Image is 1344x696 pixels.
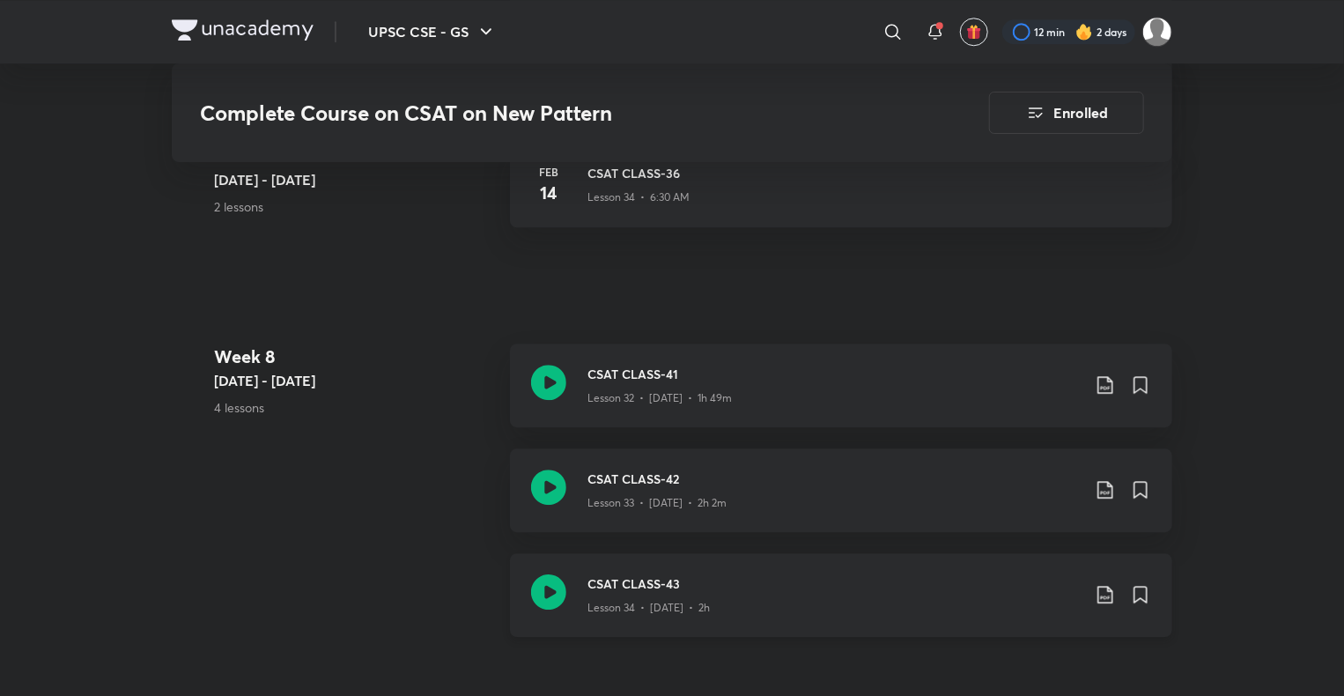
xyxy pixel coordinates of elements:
h3: CSAT CLASS-42 [587,470,1081,488]
h3: Complete Course on CSAT on New Pattern [200,100,890,126]
a: Feb14CSAT CLASS-36Lesson 34 • 6:30 AM [510,143,1172,248]
h3: CSAT CLASS-41 [587,365,1081,383]
h5: [DATE] - [DATE] [214,370,496,391]
h4: 14 [531,180,566,206]
p: Lesson 33 • [DATE] • 2h 2m [587,495,727,511]
h4: Week 8 [214,344,496,370]
button: UPSC CSE - GS [358,14,507,49]
button: Enrolled [989,92,1144,134]
img: Company Logo [172,19,314,41]
p: Lesson 32 • [DATE] • 1h 49m [587,390,732,406]
h3: CSAT CLASS-36 [587,164,1151,182]
button: avatar [960,18,988,46]
p: 4 lessons [214,398,496,417]
h3: CSAT CLASS-43 [587,574,1081,593]
img: Abhijeet Srivastav [1142,17,1172,47]
img: streak [1075,23,1093,41]
p: Lesson 34 • 6:30 AM [587,189,690,205]
a: Company Logo [172,19,314,45]
h5: [DATE] - [DATE] [214,169,496,190]
a: CSAT CLASS-43Lesson 34 • [DATE] • 2h [510,553,1172,658]
h6: Feb [531,164,566,180]
img: avatar [966,24,982,40]
p: 2 lessons [214,197,496,216]
p: Lesson 34 • [DATE] • 2h [587,600,710,616]
a: CSAT CLASS-42Lesson 33 • [DATE] • 2h 2m [510,448,1172,553]
a: CSAT CLASS-41Lesson 32 • [DATE] • 1h 49m [510,344,1172,448]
